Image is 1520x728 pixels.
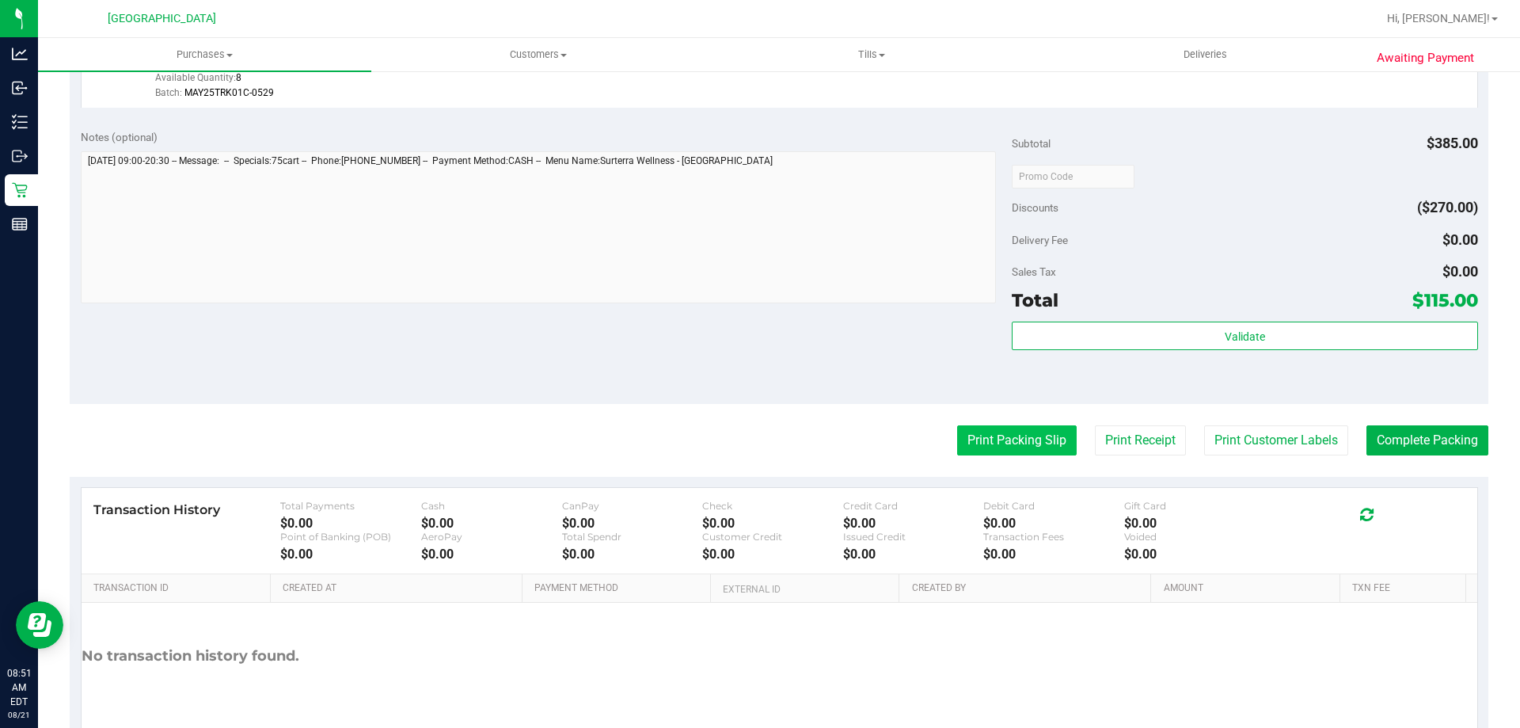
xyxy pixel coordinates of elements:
div: Point of Banking (POB) [280,531,421,543]
inline-svg: Analytics [12,46,28,62]
div: No transaction history found. [82,603,299,710]
span: Customers [372,48,704,62]
div: Credit Card [843,500,984,512]
span: ($270.00) [1417,199,1478,215]
span: Batch: [155,87,182,98]
div: AeroPay [421,531,562,543]
div: $0.00 [843,547,984,562]
span: $115.00 [1412,289,1478,311]
span: $385.00 [1427,135,1478,151]
div: $0.00 [1124,547,1265,562]
button: Complete Packing [1366,425,1488,455]
span: Validate [1225,330,1265,343]
span: Sales Tax [1012,265,1056,278]
div: $0.00 [702,547,843,562]
span: 8 [236,72,241,83]
div: CanPay [562,500,703,512]
p: 08/21 [7,709,31,721]
div: $0.00 [280,547,421,562]
div: Total Payments [280,500,421,512]
a: Transaction ID [93,582,264,595]
button: Validate [1012,322,1477,350]
div: $0.00 [280,516,421,531]
inline-svg: Retail [12,182,28,198]
div: $0.00 [983,516,1124,531]
div: $0.00 [421,547,562,562]
inline-svg: Inbound [12,80,28,96]
th: External ID [710,574,899,603]
span: $0.00 [1442,231,1478,248]
button: Print Packing Slip [957,425,1077,455]
p: 08:51 AM EDT [7,666,31,709]
span: Purchases [38,48,371,62]
a: Amount [1164,582,1334,595]
span: Notes (optional) [81,131,158,143]
div: $0.00 [562,516,703,531]
a: Created At [283,582,515,595]
a: Payment Method [534,582,705,595]
a: Tills [705,38,1038,71]
a: Created By [912,582,1145,595]
div: $0.00 [843,516,984,531]
a: Purchases [38,38,371,71]
span: Total [1012,289,1058,311]
span: Tills [705,48,1037,62]
div: Cash [421,500,562,512]
inline-svg: Reports [12,216,28,232]
iframe: Resource center [16,601,63,649]
div: $0.00 [562,547,703,562]
div: $0.00 [1124,516,1265,531]
div: Customer Credit [702,531,843,543]
div: Total Spendr [562,531,703,543]
a: Customers [371,38,705,71]
div: Voided [1124,531,1265,543]
div: Check [702,500,843,512]
span: MAY25TRK01C-0529 [184,87,274,98]
div: $0.00 [983,547,1124,562]
div: Available Quantity: [155,67,511,97]
input: Promo Code [1012,165,1134,189]
inline-svg: Outbound [12,148,28,164]
button: Print Receipt [1095,425,1186,455]
div: Debit Card [983,500,1124,512]
button: Print Customer Labels [1204,425,1348,455]
div: Issued Credit [843,531,984,543]
span: Delivery Fee [1012,234,1068,246]
span: $0.00 [1442,263,1478,280]
div: Gift Card [1124,500,1265,512]
inline-svg: Inventory [12,114,28,130]
div: Transaction Fees [983,531,1124,543]
span: Deliveries [1162,48,1248,62]
span: Discounts [1012,193,1058,222]
span: [GEOGRAPHIC_DATA] [108,12,216,25]
span: Awaiting Payment [1377,49,1474,67]
div: $0.00 [421,516,562,531]
a: Deliveries [1039,38,1372,71]
a: Txn Fee [1352,582,1459,595]
span: Subtotal [1012,137,1051,150]
span: Hi, [PERSON_NAME]! [1387,12,1490,25]
div: $0.00 [702,516,843,531]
